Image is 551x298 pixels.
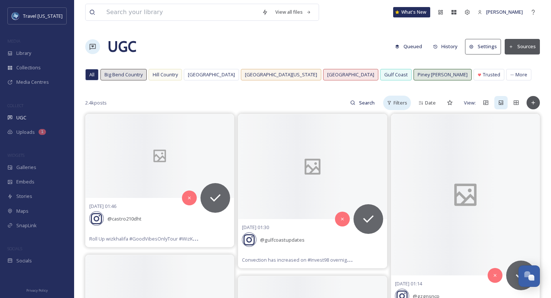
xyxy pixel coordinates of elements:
[425,99,436,106] span: Date
[391,39,426,54] button: Queued
[429,39,465,54] a: History
[7,103,23,108] span: COLLECT
[89,71,94,78] span: All
[464,99,476,106] span: View:
[85,99,107,106] span: 2.4k posts
[474,5,527,19] a: [PERSON_NAME]
[153,71,178,78] span: Hill Country
[26,288,48,293] span: Privacy Policy
[7,246,22,251] span: SOCIALS
[16,208,29,215] span: Maps
[16,79,49,86] span: Media Centres
[107,36,136,58] a: UGC
[515,71,527,78] span: More
[384,71,408,78] span: Gulf Coast
[16,257,32,264] span: Socials
[12,12,19,20] img: images%20%281%29.jpeg
[355,95,379,110] input: Search
[245,71,317,78] span: [GEOGRAPHIC_DATA][US_STATE]
[242,224,269,231] span: [DATE] 01:30
[429,39,462,54] button: History
[16,114,26,121] span: UGC
[518,265,540,287] button: Open Chat
[272,5,315,19] a: View all files
[260,236,305,243] span: @ gulfcoastupdates
[391,39,429,54] a: Queued
[393,7,430,17] a: What's New
[107,215,142,222] span: @ castro210dht
[465,39,501,54] button: Settings
[394,99,407,106] span: Filters
[89,203,116,209] span: [DATE] 01:46
[103,4,258,20] input: Search your library
[89,235,410,242] span: Roll Up wizkhalifa #GoodVibesOnlyTour #WizKhalifa #TaylorGang #rollup #GermaniaInsuranceAmphithea...
[16,129,35,136] span: Uploads
[465,39,505,54] a: Settings
[16,164,36,171] span: Galleries
[104,71,143,78] span: Big Bend Country
[26,285,48,294] a: Privacy Policy
[7,152,24,158] span: WIDGETS
[16,193,32,200] span: Stories
[418,71,468,78] span: Piney [PERSON_NAME]
[16,64,41,71] span: Collections
[505,39,540,54] button: Sources
[327,71,374,78] span: [GEOGRAPHIC_DATA]
[486,9,523,15] span: [PERSON_NAME]
[16,178,34,185] span: Embeds
[483,71,500,78] span: Trusted
[16,222,37,229] span: SnapLink
[188,71,235,78] span: [GEOGRAPHIC_DATA]
[395,280,422,287] span: [DATE] 01:14
[39,129,46,135] div: 1
[23,13,63,19] span: Travel [US_STATE]
[16,50,31,57] span: Library
[7,38,20,44] span: MEDIA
